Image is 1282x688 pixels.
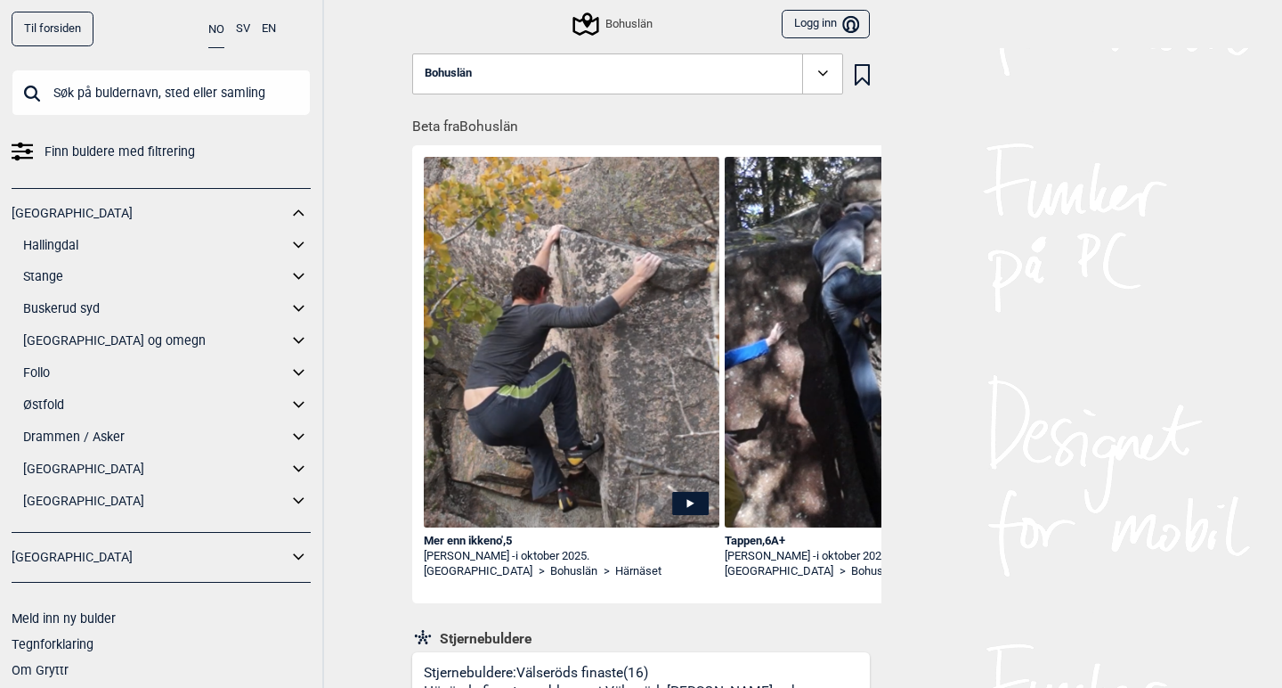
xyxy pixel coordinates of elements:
a: Stange [23,264,288,290]
a: Follo [23,360,288,386]
a: Om Gryttr [12,663,69,677]
a: Buskerud syd [23,296,288,322]
a: Finn buldere med filtrering [12,139,311,165]
a: Bohuslän [550,564,597,579]
a: Til forsiden [12,12,93,46]
button: Bohuslän [412,53,843,94]
button: Logg inn [782,10,870,39]
a: Drammen / Asker [23,424,288,450]
div: [PERSON_NAME] - [725,549,1020,564]
span: i oktober 2025. [515,549,589,562]
a: [GEOGRAPHIC_DATA] [725,564,833,579]
span: i oktober 2025. [816,549,890,562]
input: Søk på buldernavn, sted eller samling [12,70,311,116]
img: Frank pa Mer enn ikkeno [424,157,719,597]
a: [GEOGRAPHIC_DATA] [424,564,532,579]
span: Bohuslän [425,67,472,80]
a: Meld inn ny bulder [12,611,116,626]
span: > [604,564,610,579]
div: [PERSON_NAME] - [424,549,719,564]
a: [GEOGRAPHIC_DATA] og omegn [23,328,288,354]
button: NO [208,12,224,48]
span: > [840,564,846,579]
div: Bohuslän [575,13,653,35]
img: Frank pa Tappen [725,157,1020,627]
div: Mer enn ikkeno' , 5 [424,534,719,549]
a: [GEOGRAPHIC_DATA] [12,545,288,570]
a: Hallingdal [23,233,288,258]
span: Finn buldere med filtrering [45,139,195,165]
a: [GEOGRAPHIC_DATA] [23,488,288,514]
a: Østfold [23,392,288,418]
a: Tegnforklaring [12,637,93,651]
a: Bohuslän [851,564,898,579]
a: Härnäset [615,564,661,579]
span: > [539,564,545,579]
h1: Beta fra Bohuslän [412,106,881,137]
button: SV [236,12,250,46]
div: Tappen , 6A+ [725,534,1020,549]
button: EN [262,12,276,46]
a: [GEOGRAPHIC_DATA] [23,456,288,482]
span: Stjernebuldere [434,630,531,648]
a: [GEOGRAPHIC_DATA] [12,201,288,226]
